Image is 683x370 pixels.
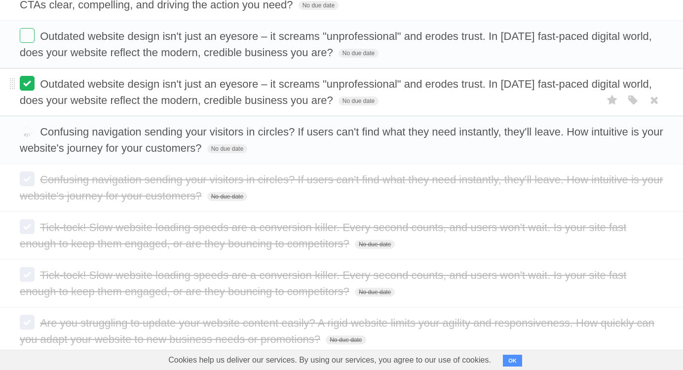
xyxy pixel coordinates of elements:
span: Confusing navigation sending your visitors in circles? If users can't find what they need instant... [20,173,663,202]
span: No due date [339,97,379,105]
span: No due date [207,144,247,153]
span: Outdated website design isn't just an eyesore – it screams "unprofessional" and erodes trust. In ... [20,30,652,59]
span: Tick-tock! Slow website loading speeds are a conversion killer. Every second counts, and users wo... [20,269,626,298]
span: Are you struggling to update your website content easily? A rigid website limits your agility and... [20,317,654,345]
span: No due date [339,49,379,58]
label: Done [20,171,35,186]
label: Done [20,76,35,91]
span: Tick-tock! Slow website loading speeds are a conversion killer. Every second counts, and users wo... [20,221,626,250]
span: No due date [326,336,366,344]
button: OK [503,355,522,367]
span: Cookies help us deliver our services. By using our services, you agree to our use of cookies. [158,350,501,370]
span: Outdated website design isn't just an eyesore – it screams "unprofessional" and erodes trust. In ... [20,78,652,106]
label: Star task [603,92,622,108]
label: Done [20,315,35,330]
span: Confusing navigation sending your visitors in circles? If users can't find what they need instant... [20,126,663,154]
label: Done [20,267,35,282]
span: No due date [299,1,339,10]
label: Done [20,219,35,234]
span: No due date [355,240,395,249]
span: No due date [207,192,247,201]
label: Done [20,124,35,138]
label: Done [20,28,35,43]
span: No due date [355,288,395,297]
